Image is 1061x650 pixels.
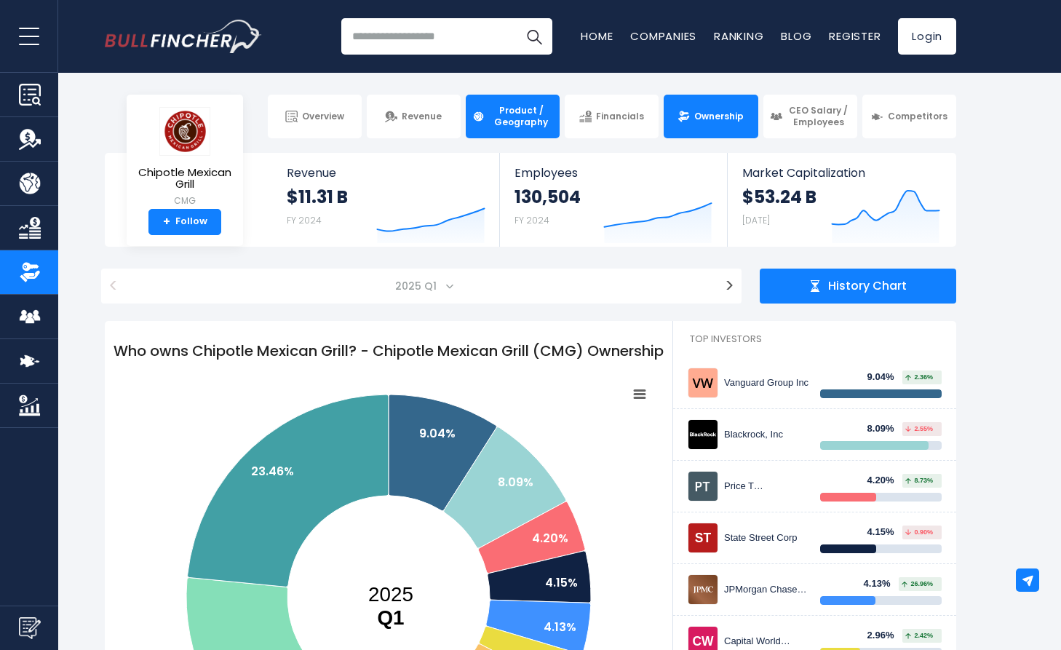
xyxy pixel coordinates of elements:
[905,374,933,381] span: 2.36%
[402,111,442,122] span: Revenue
[902,581,933,587] span: 26.96%
[809,280,821,292] img: history chart
[862,95,956,138] a: Competitors
[532,530,568,547] text: 4.20%
[829,28,881,44] a: Register
[724,635,809,648] div: Capital World Investors
[763,95,857,138] a: CEO Salary / Employees
[514,166,712,180] span: Employees
[466,95,560,138] a: Product / Geography
[163,215,170,229] strong: +
[514,214,549,226] small: FY 2024
[724,532,809,544] div: State Street Corp
[714,28,763,44] a: Ranking
[272,153,500,247] a: Revenue $11.31 B FY 2024
[489,105,553,127] span: Product / Geography
[905,529,933,536] span: 0.90%
[138,106,232,209] a: Chipotle Mexican Grill CMG
[268,95,362,138] a: Overview
[138,194,231,207] small: CMG
[514,186,581,208] strong: 130,504
[287,186,348,208] strong: $11.31 B
[724,429,809,441] div: Blackrock, Inc
[287,214,322,226] small: FY 2024
[500,153,726,247] a: Employees 130,504 FY 2024
[516,18,552,55] button: Search
[630,28,696,44] a: Companies
[742,166,940,180] span: Market Capitalization
[581,28,613,44] a: Home
[718,269,742,304] button: >
[544,619,576,635] text: 4.13%
[867,475,903,487] div: 4.20%
[742,186,816,208] strong: $53.24 B
[389,276,445,296] span: 2025 Q1
[742,214,770,226] small: [DATE]
[724,584,809,596] div: JPMorgan Chase & CO
[302,111,344,122] span: Overview
[898,18,956,55] a: Login
[694,111,744,122] span: Ownership
[664,95,758,138] a: Ownership
[377,606,404,629] tspan: Q1
[673,321,956,357] h2: Top Investors
[867,423,903,435] div: 8.09%
[867,630,903,642] div: 2.96%
[368,583,413,629] text: 2025
[781,28,811,44] a: Blog
[105,331,672,370] h1: Who owns Chipotle Mexican Grill? - Chipotle Mexican Grill (CMG) Ownership
[545,574,578,591] text: 4.15%
[724,377,809,389] div: Vanguard Group Inc
[565,95,659,138] a: Financials
[132,269,710,304] span: 2025 Q1
[787,105,851,127] span: CEO Salary / Employees
[905,633,933,639] span: 2.42%
[148,209,221,235] a: +Follow
[828,279,907,294] span: History Chart
[867,371,903,384] div: 9.04%
[367,95,461,138] a: Revenue
[101,269,125,304] button: <
[724,480,809,493] div: Price T [PERSON_NAME] Associates Inc
[596,111,644,122] span: Financials
[864,578,899,590] div: 4.13%
[105,20,262,53] img: Bullfincher logo
[287,166,485,180] span: Revenue
[888,111,947,122] span: Competitors
[138,167,231,191] span: Chipotle Mexican Grill
[867,526,903,539] div: 4.15%
[251,463,294,480] text: 23.46%
[905,426,933,432] span: 2.55%
[905,477,933,484] span: 8.73%
[105,20,261,53] a: Go to homepage
[19,261,41,283] img: Ownership
[728,153,955,247] a: Market Capitalization $53.24 B [DATE]
[419,425,456,442] text: 9.04%
[498,474,533,491] text: 8.09%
